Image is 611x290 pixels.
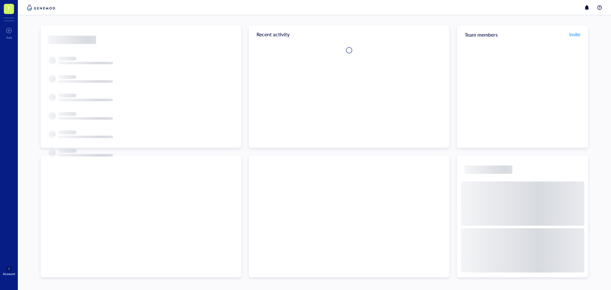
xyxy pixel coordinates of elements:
div: Add [6,36,12,39]
img: genemod-logo [25,4,57,11]
div: Recent activity [249,25,449,43]
span: Invite [569,31,580,38]
div: Account [3,272,15,276]
span: ? [8,267,10,271]
div: Team members [457,25,588,43]
button: Invite [569,29,580,39]
span: T [7,4,11,12]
